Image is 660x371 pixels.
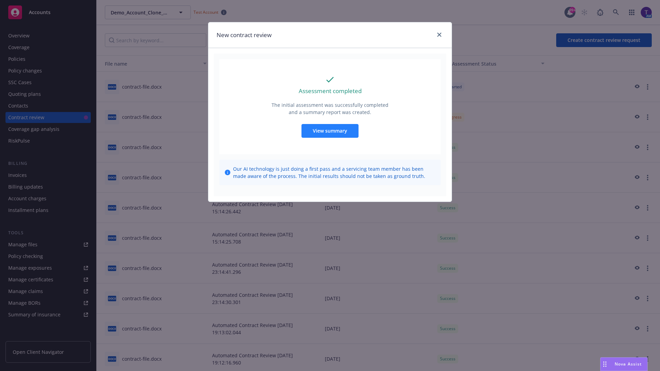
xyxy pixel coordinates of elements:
p: Assessment completed [299,87,362,95]
button: Nova Assist [600,357,648,371]
div: Drag to move [601,358,609,371]
h1: New contract review [217,31,272,40]
span: Nova Assist [615,361,642,367]
span: View summary [313,127,347,134]
a: close [435,31,443,39]
button: View summary [301,124,359,138]
span: Our AI technology is just doing a first pass and a servicing team member has been made aware of t... [233,165,435,180]
p: The initial assessment was successfully completed and a summary report was created. [271,101,389,116]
